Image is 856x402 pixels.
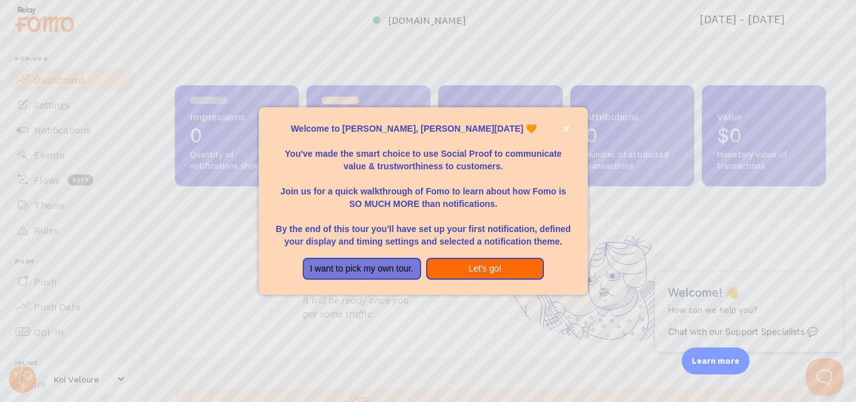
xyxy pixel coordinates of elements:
[259,107,587,295] div: Welcome to Fomo, Richard Toussaint 🧡You&amp;#39;ve made the smart choice to use Social Proof to c...
[274,135,572,172] p: You've made the smart choice to use Social Proof to communicate value & trustworthiness to custom...
[274,122,572,135] p: Welcome to [PERSON_NAME], [PERSON_NAME][DATE] 🧡
[426,258,545,280] button: Let's go!
[274,210,572,248] p: By the end of this tour you'll have set up your first notification, defined your display and timi...
[274,172,572,210] p: Join us for a quick walkthrough of Fomo to learn about how Fomo is SO MUCH MORE than notifications.
[560,122,573,135] button: close,
[682,347,749,374] div: Learn more
[692,355,739,367] p: Learn more
[303,258,421,280] button: I want to pick my own tour.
